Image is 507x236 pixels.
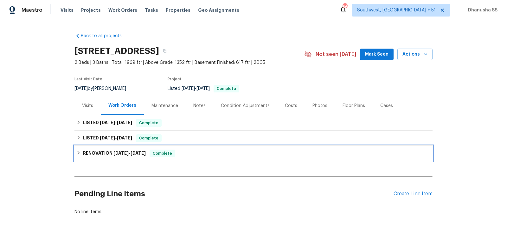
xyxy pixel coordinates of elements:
button: Copy Address [159,45,170,57]
h2: Pending Line Items [74,179,394,209]
div: Visits [82,103,93,109]
div: No line items. [74,209,433,215]
span: Visits [61,7,74,13]
span: Actions [402,51,427,58]
div: Notes [193,103,206,109]
span: Complete [214,87,239,91]
span: Complete [150,150,175,157]
a: Back to all projects [74,33,135,39]
span: - [100,120,132,125]
span: - [182,86,210,91]
div: Maintenance [151,103,178,109]
span: Tasks [145,8,158,12]
span: Properties [166,7,190,13]
div: Work Orders [108,102,136,109]
span: Mark Seen [365,51,388,58]
div: by [PERSON_NAME] [74,85,134,92]
span: [DATE] [182,86,195,91]
span: Dhanusha SS [465,7,497,13]
span: Geo Assignments [198,7,239,13]
h6: RENOVATION [83,150,146,157]
div: Floor Plans [343,103,365,109]
div: Cases [380,103,393,109]
span: Complete [137,120,161,126]
div: LISTED [DATE]-[DATE]Complete [74,131,433,146]
span: Work Orders [108,7,137,13]
span: [DATE] [113,151,129,155]
span: [DATE] [131,151,146,155]
span: [DATE] [117,120,132,125]
span: Listed [168,86,239,91]
span: [DATE] [100,120,115,125]
h2: [STREET_ADDRESS] [74,48,159,54]
button: Actions [397,49,433,60]
button: Mark Seen [360,49,394,60]
span: [DATE] [74,86,88,91]
div: 868 [343,4,347,10]
span: - [113,151,146,155]
span: [DATE] [100,136,115,140]
div: Photos [312,103,327,109]
span: Last Visit Date [74,77,102,81]
span: [DATE] [196,86,210,91]
h6: LISTED [83,134,132,142]
span: - [100,136,132,140]
div: Create Line Item [394,191,433,197]
span: Projects [81,7,101,13]
span: Complete [137,135,161,141]
span: 2 Beds | 3 Baths | Total: 1969 ft² | Above Grade: 1352 ft² | Basement Finished: 617 ft² | 2005 [74,59,304,66]
h6: LISTED [83,119,132,127]
div: Costs [285,103,297,109]
span: Not seen [DATE] [316,51,356,57]
div: Condition Adjustments [221,103,270,109]
div: LISTED [DATE]-[DATE]Complete [74,115,433,131]
span: Southwest, [GEOGRAPHIC_DATA] + 51 [357,7,436,13]
span: [DATE] [117,136,132,140]
span: Project [168,77,182,81]
div: RENOVATION [DATE]-[DATE]Complete [74,146,433,161]
span: Maestro [22,7,42,13]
